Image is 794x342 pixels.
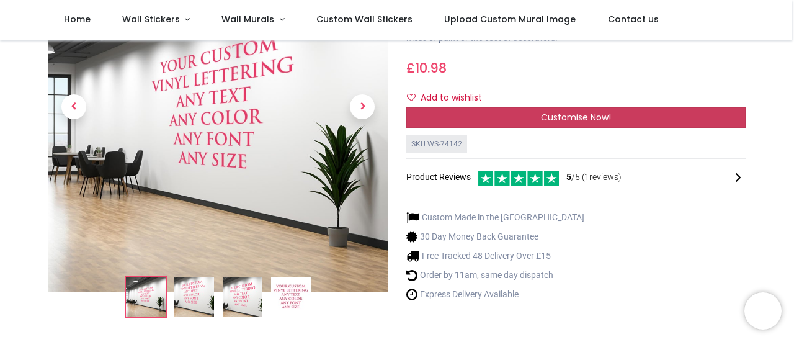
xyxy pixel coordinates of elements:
li: 30 Day Money Back Guarantee [406,230,584,243]
div: SKU: WS-74142 [406,135,467,153]
span: Next [350,94,375,119]
i: Add to wishlist [407,93,416,102]
iframe: Brevo live chat [744,292,782,330]
span: Contact us [608,13,659,25]
li: Free Tracked 48 Delivery Over £15 [406,250,584,263]
span: 10.98 [415,59,447,77]
img: WS-74142-02 [174,277,214,317]
img: WS-74142-04 [271,277,311,317]
span: Home [64,13,91,25]
button: Add to wishlistAdd to wishlist [406,88,493,109]
span: Upload Custom Mural Image [444,13,576,25]
li: Custom Made in the [GEOGRAPHIC_DATA] [406,211,584,224]
span: Wall Murals [221,13,274,25]
li: Order by 11am, same day dispatch [406,269,584,282]
span: £ [406,59,447,77]
span: Customise Now! [541,111,611,124]
span: 5 [566,172,571,182]
span: Wall Stickers [122,13,180,25]
img: Custom Wall Sticker Quote Any Text & Colour - Vinyl Lettering [126,277,166,317]
span: Previous [61,94,86,119]
span: Custom Wall Stickers [316,13,413,25]
div: Product Reviews [406,169,746,186]
img: WS-74142-03 [223,277,262,317]
li: Express Delivery Available [406,288,584,301]
span: /5 ( 1 reviews) [566,171,622,184]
